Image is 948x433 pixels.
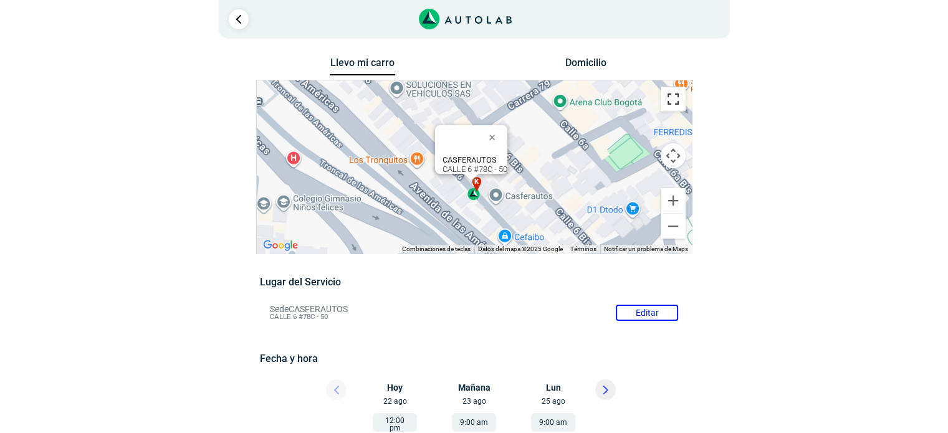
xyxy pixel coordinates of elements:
button: 9:00 am [452,413,496,432]
div: CALLE 6 #78C - 50 [443,155,507,174]
button: Domicilio [553,57,618,75]
a: Ir al paso anterior [229,9,249,29]
button: Llevo mi carro [330,57,395,76]
a: Link al sitio de autolab [419,12,512,24]
a: Términos (se abre en una nueva pestaña) [570,245,596,252]
a: Notificar un problema de Maps [604,245,688,252]
b: CASFERAUTOS [443,155,497,164]
button: Ampliar [661,188,686,213]
button: Combinaciones de teclas [402,245,471,254]
span: Datos del mapa ©2025 Google [478,245,563,252]
h5: Fecha y hora [260,353,688,364]
h5: Lugar del Servicio [260,276,688,288]
a: Abre esta zona en Google Maps (se abre en una nueva ventana) [260,237,301,254]
span: k [474,177,479,188]
button: Cambiar a la vista en pantalla completa [661,87,686,112]
button: 9:00 am [531,413,575,432]
button: Cerrar [480,122,510,152]
button: Reducir [661,214,686,239]
img: Google [260,237,301,254]
button: 12:00 pm [373,413,417,432]
button: Controles de visualización del mapa [661,143,686,168]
